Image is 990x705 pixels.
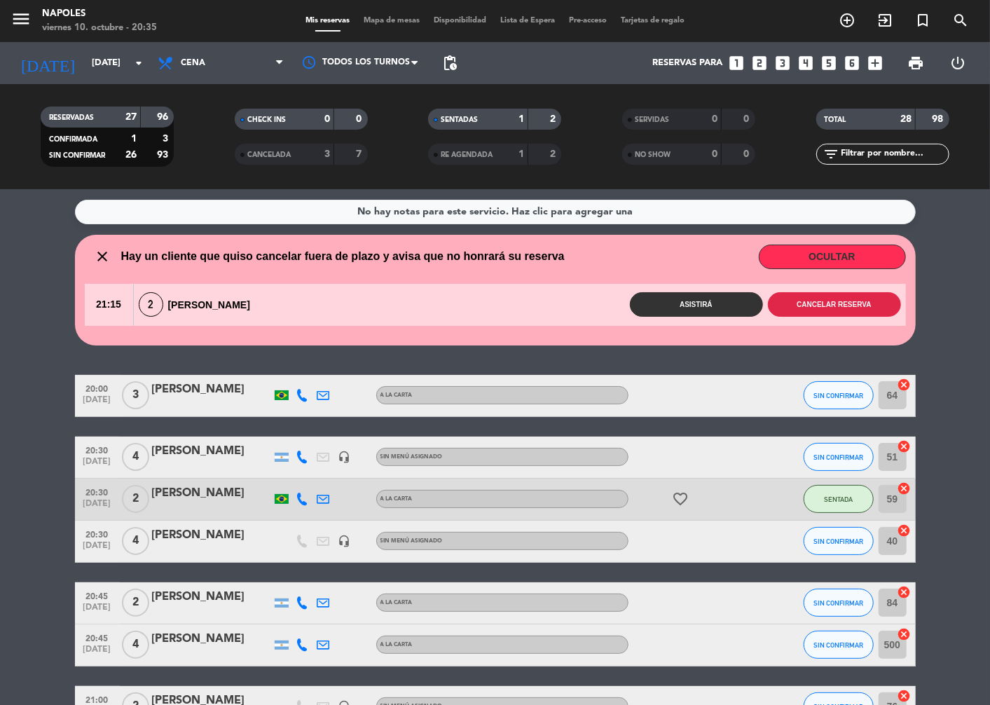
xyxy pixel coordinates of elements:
[49,136,97,143] span: CONFIRMADA
[493,17,562,25] span: Lista de Espera
[614,17,692,25] span: Tarjetas de regalo
[898,689,912,703] i: cancel
[813,392,863,399] span: SIN CONFIRMAR
[122,381,149,409] span: 3
[357,204,633,220] div: No hay notas para este servicio. Haz clic para agregar una
[823,146,840,163] i: filter_list
[11,48,85,78] i: [DATE]
[898,378,912,392] i: cancel
[898,439,912,453] i: cancel
[134,292,263,317] div: [PERSON_NAME]
[630,292,763,317] button: Asistirá
[152,381,271,399] div: [PERSON_NAME]
[122,527,149,555] span: 4
[937,42,979,84] div: LOG OUT
[85,284,133,326] span: 21:15
[562,17,614,25] span: Pre-acceso
[839,12,855,29] i: add_circle_outline
[80,603,115,619] span: [DATE]
[427,17,493,25] span: Disponibilidad
[152,526,271,545] div: [PERSON_NAME]
[11,8,32,34] button: menu
[122,631,149,659] span: 4
[157,150,171,160] strong: 93
[728,54,746,72] i: looks_one
[518,114,524,124] strong: 1
[898,627,912,641] i: cancel
[914,12,931,29] i: turned_in_not
[49,114,94,121] span: RESERVADAS
[813,641,863,649] span: SIN CONFIRMAR
[122,485,149,513] span: 2
[122,589,149,617] span: 2
[152,484,271,502] div: [PERSON_NAME]
[751,54,769,72] i: looks_two
[181,58,205,68] span: Cena
[932,114,946,124] strong: 98
[441,55,458,71] span: pending_actions
[80,526,115,542] span: 20:30
[898,585,912,599] i: cancel
[42,21,157,35] div: viernes 10. octubre - 20:35
[744,149,752,159] strong: 0
[380,600,413,605] span: A LA CARTA
[380,392,413,398] span: A LA CARTA
[338,535,351,547] i: headset_mic
[152,442,271,460] div: [PERSON_NAME]
[518,149,524,159] strong: 1
[825,116,846,123] span: TOTAL
[813,453,863,461] span: SIN CONFIRMAR
[774,54,792,72] i: looks_3
[356,149,364,159] strong: 7
[441,116,478,123] span: SENTADAS
[152,630,271,648] div: [PERSON_NAME]
[152,588,271,606] div: [PERSON_NAME]
[797,54,816,72] i: looks_4
[844,54,862,72] i: looks_6
[804,527,874,555] button: SIN CONFIRMAR
[125,150,137,160] strong: 26
[653,57,723,69] span: Reservas para
[121,247,565,266] span: Hay un cliente que quiso cancelar fuera de plazo y avisa que no honrará su reserva
[550,149,558,159] strong: 2
[380,642,413,648] span: A LA CARTA
[380,538,443,544] span: Sin menú asignado
[324,114,330,124] strong: 0
[324,149,330,159] strong: 3
[130,55,147,71] i: arrow_drop_down
[550,114,558,124] strong: 2
[380,496,413,502] span: A LA CARTA
[80,484,115,500] span: 20:30
[712,149,717,159] strong: 0
[744,114,752,124] strong: 0
[80,380,115,396] span: 20:00
[820,54,839,72] i: looks_5
[635,116,669,123] span: SERVIDAS
[357,17,427,25] span: Mapa de mesas
[80,645,115,661] span: [DATE]
[813,538,863,545] span: SIN CONFIRMAR
[876,12,893,29] i: exit_to_app
[80,442,115,458] span: 20:30
[804,381,874,409] button: SIN CONFIRMAR
[804,443,874,471] button: SIN CONFIRMAR
[139,292,163,317] span: 2
[131,134,137,144] strong: 1
[768,292,901,317] button: Cancelar reserva
[95,248,111,265] i: close
[338,451,351,463] i: headset_mic
[80,395,115,411] span: [DATE]
[950,55,967,71] i: power_settings_new
[824,495,853,503] span: SENTADA
[804,631,874,659] button: SIN CONFIRMAR
[635,151,671,158] span: NO SHOW
[247,151,291,158] span: CANCELADA
[80,587,115,603] span: 20:45
[49,152,105,159] span: SIN CONFIRMAR
[804,589,874,617] button: SIN CONFIRMAR
[900,114,912,124] strong: 28
[952,12,969,29] i: search
[898,481,912,495] i: cancel
[157,112,171,122] strong: 96
[125,112,137,122] strong: 27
